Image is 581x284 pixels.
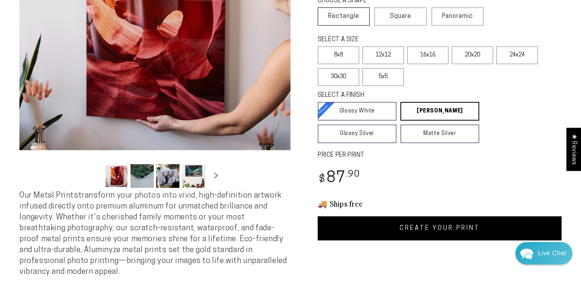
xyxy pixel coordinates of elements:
[182,164,205,188] button: Load image 4 in gallery view
[452,46,493,64] label: 20x20
[318,91,461,100] legend: SELECT A FINISH
[362,68,404,86] label: 5x5
[318,171,360,186] bdi: 87
[156,164,179,188] button: Load image 3 in gallery view
[400,124,479,143] a: Matte Silver
[19,192,287,276] span: Our Metal Prints transform your photos into vivid, high-definition artwork infused directly onto ...
[390,12,411,21] span: Square
[318,216,562,240] a: CREATE YOUR PRINT
[515,242,572,265] div: Chat widget toggle
[538,242,566,265] div: Contact Us Directly
[207,167,224,184] button: Slide right
[318,68,359,86] label: 30x30
[407,46,449,64] label: 16x16
[346,170,360,179] sup: .90
[442,13,473,19] span: Panoramic
[105,164,128,188] button: Load image 1 in gallery view
[566,128,581,171] div: Click to open Judge.me floating reviews tab
[328,12,359,21] span: Rectangle
[496,46,538,64] label: 24x24
[318,198,562,209] h3: 🚚 Ships free
[362,46,404,64] label: 12x12
[400,102,479,121] a: [PERSON_NAME]
[318,35,461,44] legend: SELECT A SIZE
[85,167,103,184] button: Slide left
[130,164,154,188] button: Load image 2 in gallery view
[318,46,359,64] label: 8x8
[318,102,397,121] a: Glossy White
[319,174,325,185] span: $
[318,124,397,143] a: Glossy Silver
[318,151,562,160] label: PRICE PER PRINT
